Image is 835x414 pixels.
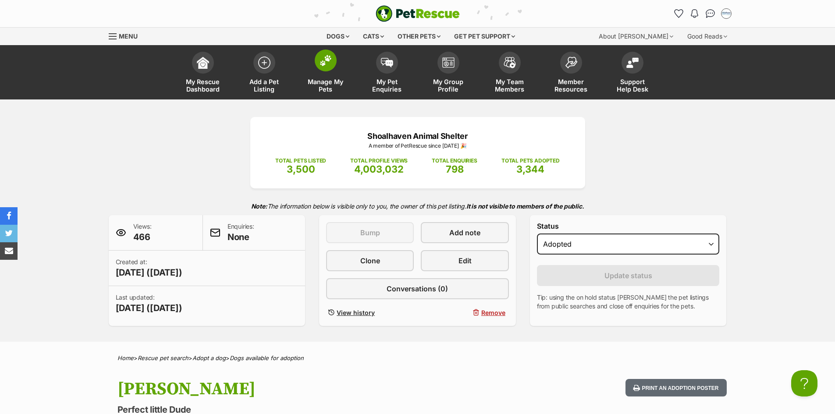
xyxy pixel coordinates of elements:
[172,47,234,99] a: My Rescue Dashboard
[326,306,414,319] a: View history
[722,9,731,18] img: Jodie Parnell profile pic
[116,302,182,314] span: [DATE] ([DATE])
[458,255,472,266] span: Edit
[626,57,639,68] img: help-desk-icon-fdf02630f3aa405de69fd3d07c3f3aa587a6932b1a1747fa1d2bba05be0121f9.svg
[442,57,455,68] img: group-profile-icon-3fa3cf56718a62981997c0bc7e787c4b2cf8bcc04b72c1350f741eb67cf2f40e.svg
[537,222,720,230] label: Status
[245,78,284,93] span: Add a Pet Listing
[479,47,540,99] a: My Team Members
[350,157,408,165] p: TOTAL PROFILE VIEWS
[295,47,356,99] a: Manage My Pets
[320,28,355,45] div: Dogs
[337,308,375,317] span: View history
[688,7,702,21] button: Notifications
[234,47,295,99] a: Add a Pet Listing
[421,250,508,271] a: Edit
[356,47,418,99] a: My Pet Enquiries
[565,57,577,68] img: member-resources-icon-8e73f808a243e03378d46382f2149f9095a855e16c252ad45f914b54edf8863c.svg
[138,354,188,361] a: Rescue pet search
[501,157,560,165] p: TOTAL PETS ADOPTED
[326,278,509,299] a: Conversations (0)
[360,255,380,266] span: Clone
[429,78,468,93] span: My Group Profile
[691,9,698,18] img: notifications-46538b983faf8c2785f20acdc204bb7945ddae34d4c08c2a6579f10ce5e182be.svg
[230,354,304,361] a: Dogs available for adoption
[681,28,733,45] div: Good Reads
[287,163,315,175] span: 3,500
[360,227,380,238] span: Bump
[613,78,652,93] span: Support Help Desk
[116,266,182,279] span: [DATE] ([DATE])
[602,47,663,99] a: Support Help Desk
[251,202,267,210] strong: Note:
[258,57,270,69] img: add-pet-listing-icon-0afa8454b4691262ce3f59096e99ab1cd57d4a30225e0717b998d2c9b9846f56.svg
[306,78,345,93] span: Manage My Pets
[326,222,414,243] button: Bump
[421,306,508,319] button: Remove
[504,57,516,68] img: team-members-icon-5396bd8760b3fe7c0b43da4ab00e1e3bb1a5d9ba89233759b79545d2d3fc5d0d.svg
[96,355,740,361] div: > > >
[490,78,529,93] span: My Team Members
[516,163,544,175] span: 3,344
[537,293,720,311] p: Tip: using the on hold status [PERSON_NAME] the pet listings from public searches and close off e...
[672,7,686,21] a: Favourites
[192,354,226,361] a: Adopt a dog
[133,222,152,243] p: Views:
[117,354,134,361] a: Home
[263,142,572,150] p: A member of PetRescue since [DATE] 🎉
[227,231,254,243] span: None
[791,370,817,396] iframe: Help Scout Beacon - Open
[133,231,152,243] span: 466
[719,7,733,21] button: My account
[263,130,572,142] p: Shoalhaven Animal Shelter
[481,308,505,317] span: Remove
[448,28,521,45] div: Get pet support
[706,9,715,18] img: chat-41dd97257d64d25036548639549fe6c8038ab92f7586957e7f3b1b290dea8141.svg
[116,293,182,314] p: Last updated:
[183,78,223,93] span: My Rescue Dashboard
[704,7,718,21] a: Conversations
[672,7,733,21] ul: Account quick links
[117,379,488,399] h1: [PERSON_NAME]
[421,222,508,243] a: Add note
[320,55,332,66] img: manage-my-pets-icon-02211641906a0b7f246fdf0571729dbe1e7629f14944591b6c1af311fb30b64b.svg
[381,58,393,67] img: pet-enquiries-icon-7e3ad2cf08bfb03b45e93fb7055b45f3efa6380592205ae92323e6603595dc1f.svg
[387,283,448,294] span: Conversations (0)
[432,157,477,165] p: TOTAL ENQUIRIES
[109,197,727,215] p: The information below is visible only to you, the owner of this pet listing.
[449,227,480,238] span: Add note
[391,28,447,45] div: Other pets
[326,250,414,271] a: Clone
[116,258,182,279] p: Created at:
[227,222,254,243] p: Enquiries:
[625,379,726,397] button: Print an adoption poster
[418,47,479,99] a: My Group Profile
[604,270,652,281] span: Update status
[119,32,138,40] span: Menu
[446,163,464,175] span: 798
[593,28,679,45] div: About [PERSON_NAME]
[367,78,407,93] span: My Pet Enquiries
[540,47,602,99] a: Member Resources
[466,202,584,210] strong: It is not visible to members of the public.
[275,157,326,165] p: TOTAL PETS LISTED
[537,265,720,286] button: Update status
[376,5,460,22] img: logo-e224e6f780fb5917bec1dbf3a21bbac754714ae5b6737aabdf751b685950b380.svg
[354,163,404,175] span: 4,003,032
[376,5,460,22] a: PetRescue
[357,28,390,45] div: Cats
[551,78,591,93] span: Member Resources
[109,28,144,43] a: Menu
[197,57,209,69] img: dashboard-icon-eb2f2d2d3e046f16d808141f083e7271f6b2e854fb5c12c21221c1fb7104beca.svg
